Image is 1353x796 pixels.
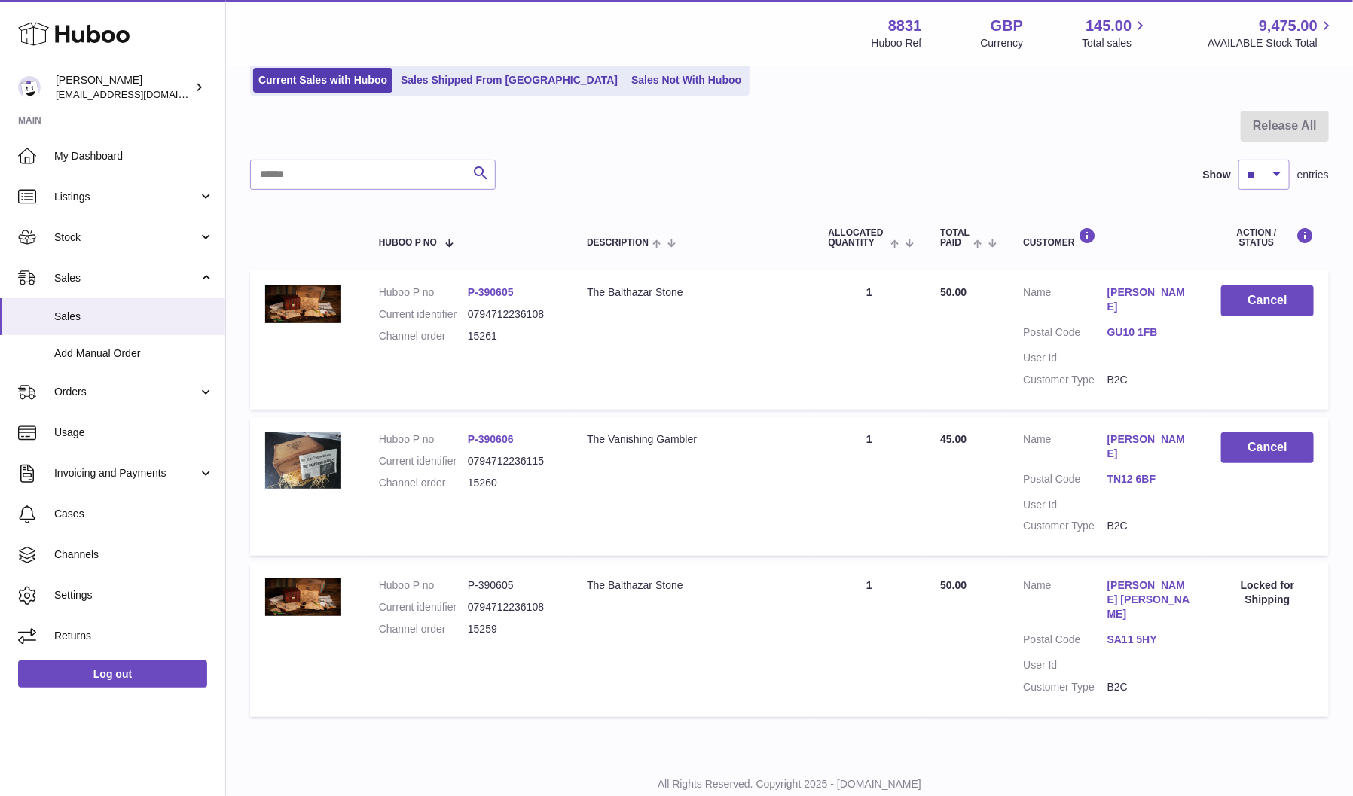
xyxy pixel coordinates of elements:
[1023,373,1107,387] dt: Customer Type
[1221,432,1314,463] button: Cancel
[1086,16,1132,36] span: 145.00
[1023,578,1107,625] dt: Name
[1023,227,1191,248] div: Customer
[468,433,514,445] a: P-390606
[253,68,392,93] a: Current Sales with Huboo
[1107,519,1191,533] dd: B2C
[814,563,926,716] td: 1
[54,385,198,399] span: Orders
[1297,168,1329,182] span: entries
[940,579,967,591] span: 50.00
[1023,325,1107,343] dt: Postal Code
[1208,16,1335,50] a: 9,475.00 AVAILABLE Stock Total
[54,310,214,324] span: Sales
[1107,285,1191,314] a: [PERSON_NAME]
[396,68,623,93] a: Sales Shipped From [GEOGRAPHIC_DATA]
[265,432,341,489] img: 1640117806.jpg
[468,600,557,615] dd: 0794712236108
[1107,680,1191,694] dd: B2C
[1203,168,1231,182] label: Show
[54,190,198,204] span: Listings
[468,622,557,636] dd: 15259
[1023,472,1107,490] dt: Postal Code
[379,285,468,300] dt: Huboo P no
[54,629,214,643] span: Returns
[1107,373,1191,387] dd: B2C
[626,68,747,93] a: Sales Not With Huboo
[265,285,341,323] img: 1640116874.jpg
[1221,285,1314,316] button: Cancel
[587,578,799,593] div: The Balthazar Stone
[379,622,468,636] dt: Channel order
[981,36,1024,50] div: Currency
[468,286,514,298] a: P-390605
[54,271,198,285] span: Sales
[56,88,221,100] span: [EMAIL_ADDRESS][DOMAIN_NAME]
[54,547,214,562] span: Channels
[1082,16,1149,50] a: 145.00 Total sales
[468,578,557,593] dd: P-390605
[814,417,926,556] td: 1
[1208,36,1335,50] span: AVAILABLE Stock Total
[1107,432,1191,461] a: [PERSON_NAME]
[379,476,468,490] dt: Channel order
[468,329,557,343] dd: 15261
[379,307,468,322] dt: Current identifier
[1259,16,1318,36] span: 9,475.00
[829,228,887,248] span: ALLOCATED Quantity
[940,433,967,445] span: 45.00
[587,432,799,447] div: The Vanishing Gambler
[991,16,1023,36] strong: GBP
[54,466,198,480] span: Invoicing and Payments
[1023,498,1107,512] dt: User Id
[54,149,214,163] span: My Dashboard
[1023,633,1107,651] dt: Postal Code
[56,73,191,102] div: [PERSON_NAME]
[1023,351,1107,365] dt: User Id
[468,307,557,322] dd: 0794712236108
[814,270,926,409] td: 1
[54,507,214,521] span: Cases
[1107,325,1191,340] a: GU10 1FB
[940,286,967,298] span: 50.00
[1023,519,1107,533] dt: Customer Type
[379,578,468,593] dt: Huboo P no
[587,285,799,300] div: The Balthazar Stone
[1023,680,1107,694] dt: Customer Type
[1221,227,1314,248] div: Action / Status
[18,76,41,99] img: rob@themysteryagency.com
[379,454,468,468] dt: Current identifier
[1023,432,1107,465] dt: Name
[54,425,214,440] span: Usage
[940,228,970,248] span: Total paid
[379,432,468,447] dt: Huboo P no
[54,230,198,245] span: Stock
[54,346,214,361] span: Add Manual Order
[468,476,557,490] dd: 15260
[1107,472,1191,486] a: TN12 6BF
[872,36,922,50] div: Huboo Ref
[1221,578,1314,607] div: Locked for Shipping
[238,777,1341,791] p: All Rights Reserved. Copyright 2025 - [DOMAIN_NAME]
[468,454,557,468] dd: 0794712236115
[1107,578,1191,621] a: [PERSON_NAME] [PERSON_NAME]
[587,238,649,248] span: Description
[1082,36,1149,50] span: Total sales
[379,238,437,248] span: Huboo P no
[265,578,341,616] img: 1640116874.jpg
[888,16,922,36] strong: 8831
[379,329,468,343] dt: Channel order
[18,660,207,688] a: Log out
[1107,633,1191,647] a: SA11 5HY
[379,600,468,615] dt: Current identifier
[1023,658,1107,672] dt: User Id
[54,588,214,602] span: Settings
[1023,285,1107,318] dt: Name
